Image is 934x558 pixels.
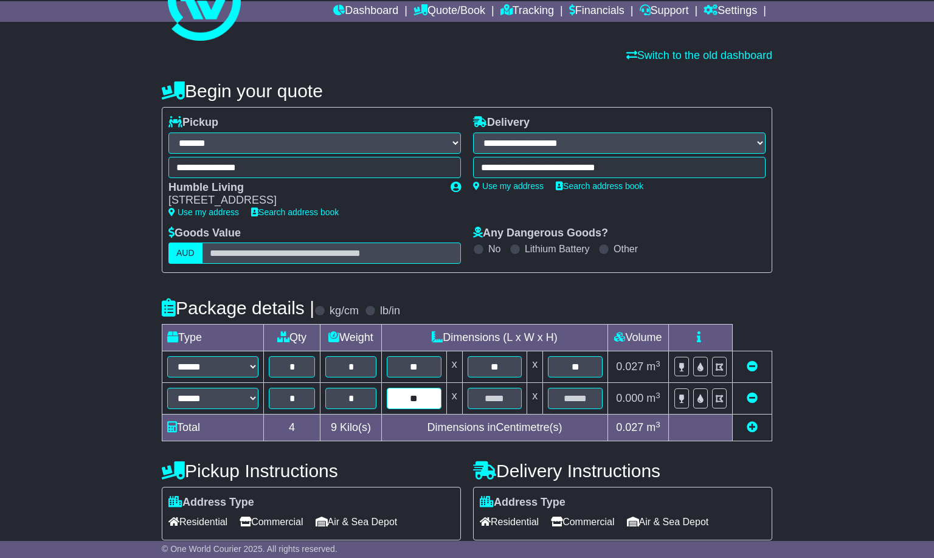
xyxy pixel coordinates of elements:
[569,1,624,22] a: Financials
[168,512,227,531] span: Residential
[656,391,660,400] sup: 3
[551,512,614,531] span: Commercial
[380,305,400,318] label: lb/in
[616,360,643,373] span: 0.027
[646,421,660,433] span: m
[168,207,239,217] a: Use my address
[627,512,709,531] span: Air & Sea Depot
[320,415,382,441] td: Kilo(s)
[168,181,438,195] div: Humble Living
[413,1,485,22] a: Quote/Book
[330,305,359,318] label: kg/cm
[556,181,643,191] a: Search address book
[240,512,303,531] span: Commercial
[473,116,530,129] label: Delivery
[168,227,241,240] label: Goods Value
[473,461,772,481] h4: Delivery Instructions
[473,181,544,191] a: Use my address
[381,415,607,441] td: Dimensions in Centimetre(s)
[162,81,772,101] h4: Begin your quote
[656,420,660,429] sup: 3
[527,383,543,415] td: x
[646,392,660,404] span: m
[616,421,643,433] span: 0.027
[607,325,668,351] td: Volume
[500,1,554,22] a: Tracking
[446,351,462,383] td: x
[168,194,438,207] div: [STREET_ADDRESS]
[168,243,202,264] label: AUD
[264,415,320,441] td: 4
[747,360,758,373] a: Remove this item
[446,383,462,415] td: x
[525,243,590,255] label: Lithium Battery
[168,496,254,509] label: Address Type
[320,325,382,351] td: Weight
[614,243,638,255] label: Other
[162,415,264,441] td: Total
[747,421,758,433] a: Add new item
[616,392,643,404] span: 0.000
[480,496,566,509] label: Address Type
[162,325,264,351] td: Type
[480,512,539,531] span: Residential
[381,325,607,351] td: Dimensions (L x W x H)
[333,1,398,22] a: Dashboard
[162,461,461,481] h4: Pickup Instructions
[473,227,608,240] label: Any Dangerous Goods?
[168,116,218,129] label: Pickup
[747,392,758,404] a: Remove this item
[331,421,337,433] span: 9
[162,298,314,318] h4: Package details |
[704,1,757,22] a: Settings
[162,544,337,554] span: © One World Courier 2025. All rights reserved.
[646,360,660,373] span: m
[251,207,339,217] a: Search address book
[264,325,320,351] td: Qty
[656,359,660,368] sup: 3
[626,49,772,61] a: Switch to the old dashboard
[488,243,500,255] label: No
[640,1,689,22] a: Support
[527,351,543,383] td: x
[316,512,398,531] span: Air & Sea Depot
